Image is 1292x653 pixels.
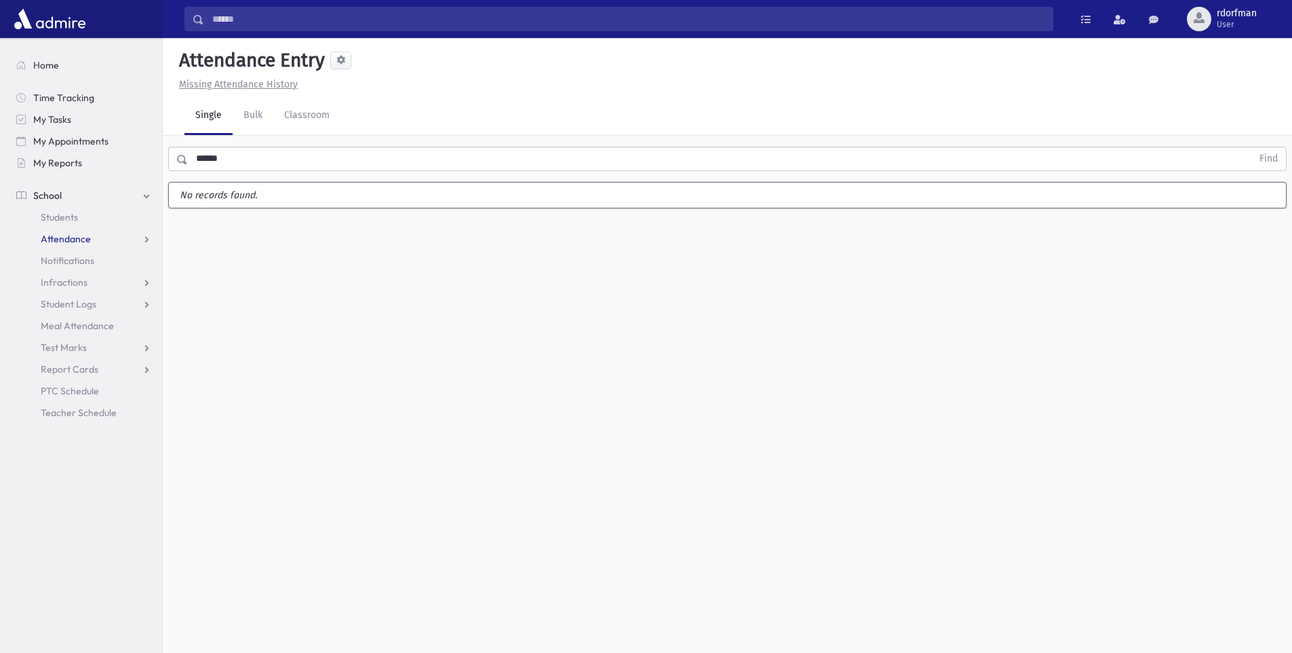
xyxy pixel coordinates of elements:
[5,185,162,206] a: School
[33,59,59,71] span: Home
[5,54,162,76] a: Home
[184,97,233,135] a: Single
[41,255,94,267] span: Notifications
[1217,19,1257,30] span: User
[41,407,117,419] span: Teacher Schedule
[5,206,162,228] a: Students
[5,228,162,250] a: Attendance
[5,272,162,293] a: Infractions
[41,233,91,245] span: Attendance
[41,211,78,223] span: Students
[41,385,99,397] span: PTC Schedule
[174,49,325,72] h5: Attendance Entry
[41,298,96,310] span: Student Logs
[5,87,162,109] a: Time Tracking
[174,79,298,90] a: Missing Attendance History
[33,157,82,169] span: My Reports
[204,7,1053,31] input: Search
[41,320,114,332] span: Meal Attendance
[5,152,162,174] a: My Reports
[169,183,1286,208] label: No records found.
[5,109,162,130] a: My Tasks
[41,341,87,354] span: Test Marks
[5,250,162,272] a: Notifications
[33,135,109,147] span: My Appointments
[273,97,340,135] a: Classroom
[5,293,162,315] a: Student Logs
[179,79,298,90] u: Missing Attendance History
[33,189,62,202] span: School
[5,130,162,152] a: My Appointments
[5,402,162,424] a: Teacher Schedule
[1217,8,1257,19] span: rdorfman
[33,113,71,126] span: My Tasks
[5,337,162,358] a: Test Marks
[233,97,273,135] a: Bulk
[5,358,162,380] a: Report Cards
[1251,147,1286,170] button: Find
[41,363,98,375] span: Report Cards
[11,5,89,33] img: AdmirePro
[33,92,94,104] span: Time Tracking
[5,380,162,402] a: PTC Schedule
[5,315,162,337] a: Meal Attendance
[41,276,87,288] span: Infractions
